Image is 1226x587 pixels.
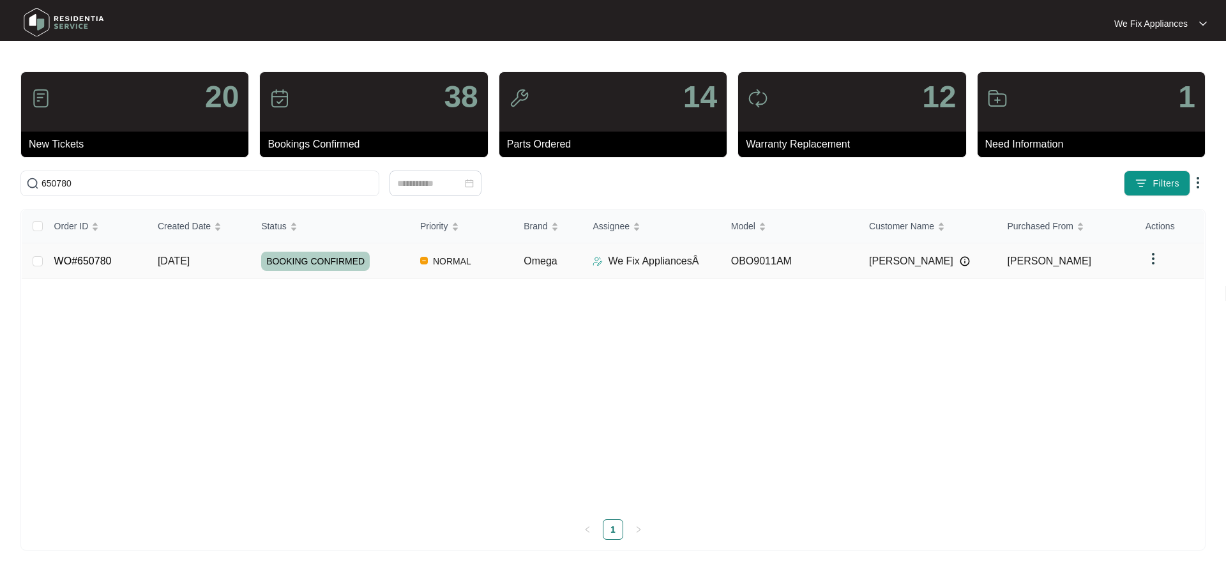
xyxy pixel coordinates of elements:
img: dropdown arrow [1190,175,1206,190]
span: NORMAL [428,254,476,269]
span: [PERSON_NAME] [869,254,953,269]
img: icon [748,88,768,109]
img: icon [31,88,51,109]
button: filter iconFilters [1124,171,1190,196]
span: left [584,526,591,533]
span: Priority [420,219,448,233]
p: New Tickets [29,137,248,152]
img: Info icon [960,256,970,266]
th: Customer Name [859,210,997,243]
span: Omega [524,255,557,266]
span: Filters [1153,177,1179,190]
button: right [628,519,649,540]
span: Customer Name [869,219,934,233]
span: Model [731,219,755,233]
span: [DATE] [158,255,190,266]
li: 1 [603,519,623,540]
img: filter icon [1135,177,1147,190]
img: search-icon [26,177,39,190]
span: right [635,526,642,533]
th: Order ID [44,210,148,243]
p: 12 [922,82,956,112]
span: Brand [524,219,547,233]
th: Purchased From [997,210,1135,243]
p: Need Information [985,137,1205,152]
img: Assigner Icon [593,256,603,266]
p: 1 [1178,82,1195,112]
button: left [577,519,598,540]
p: 14 [683,82,717,112]
img: dropdown arrow [1146,251,1161,266]
p: 20 [205,82,239,112]
li: Previous Page [577,519,598,540]
span: Purchased From [1007,219,1073,233]
span: [PERSON_NAME] [1007,255,1091,266]
th: Brand [513,210,582,243]
a: WO#650780 [54,255,112,266]
th: Priority [410,210,513,243]
th: Model [721,210,859,243]
p: 38 [444,82,478,112]
img: residentia service logo [19,3,109,42]
p: Warranty Replacement [746,137,965,152]
th: Assignee [582,210,720,243]
span: BOOKING CONFIRMED [261,252,370,271]
p: We Fix Appliances [1114,17,1188,30]
li: Next Page [628,519,649,540]
img: icon [987,88,1008,109]
img: Vercel Logo [420,257,428,264]
th: Created Date [148,210,251,243]
th: Actions [1135,210,1204,243]
span: Status [261,219,287,233]
th: Status [251,210,410,243]
p: We Fix AppliancesÂ [608,254,699,269]
img: dropdown arrow [1199,20,1207,27]
input: Search by Order Id, Assignee Name, Customer Name, Brand and Model [42,176,374,190]
span: Order ID [54,219,89,233]
img: icon [509,88,529,109]
a: 1 [603,520,623,539]
img: icon [269,88,290,109]
p: Parts Ordered [507,137,727,152]
span: Created Date [158,219,211,233]
td: OBO9011AM [721,243,859,279]
span: Assignee [593,219,630,233]
p: Bookings Confirmed [268,137,487,152]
